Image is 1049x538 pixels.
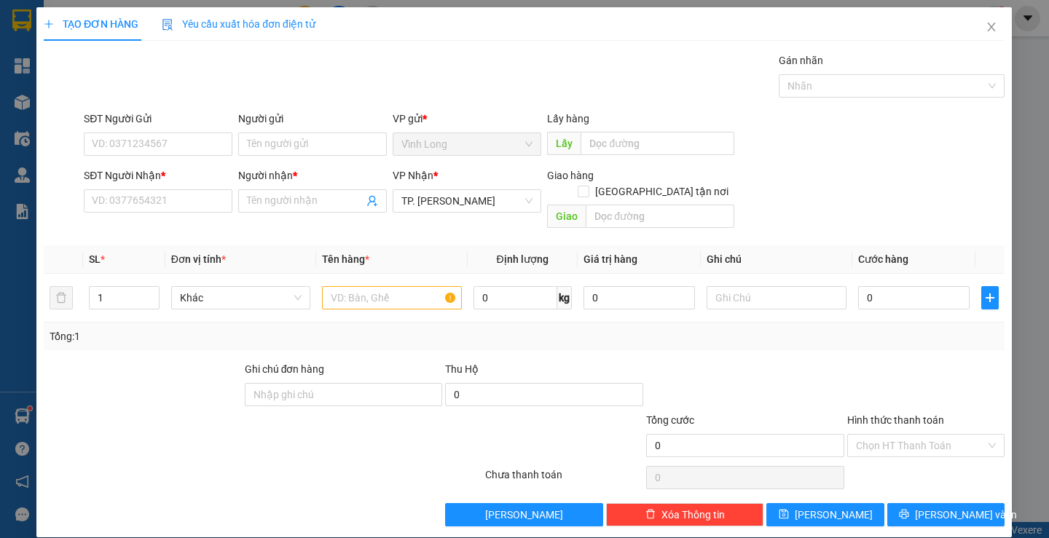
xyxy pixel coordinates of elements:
[245,383,443,406] input: Ghi chú đơn hàng
[171,253,226,265] span: Đơn vị tính
[497,253,549,265] span: Định lượng
[707,286,846,309] input: Ghi Chú
[44,19,54,29] span: plus
[85,111,233,127] div: SĐT Người Gửi
[548,205,586,228] span: Giao
[899,509,909,521] span: printer
[239,111,388,127] div: Người gửi
[446,363,479,375] span: Thu Hộ
[645,509,656,521] span: delete
[779,55,824,66] label: Gán nhãn
[245,363,325,375] label: Ghi chú đơn hàng
[162,18,316,30] span: Yêu cầu xuất hóa đơn điện tử
[393,111,542,127] div: VP gửi
[646,414,694,426] span: Tổng cước
[584,286,696,309] input: 0
[661,507,725,523] span: Xóa Thông tin
[323,253,370,265] span: Tên hàng
[548,113,590,124] span: Lấy hàng
[584,253,637,265] span: Giá trị hàng
[847,414,944,426] label: Hình thức thanh toán
[606,503,764,526] button: deleteXóa Thông tin
[986,21,998,33] span: close
[323,286,462,309] input: VD: Bàn, Ghế
[239,167,388,183] div: Người nhận
[44,18,138,30] span: TẠO ĐƠN HÀNG
[887,503,1005,526] button: printer[PERSON_NAME] và In
[402,133,533,155] span: Vĩnh Long
[915,507,1017,523] span: [PERSON_NAME] và In
[393,170,434,181] span: VP Nhận
[367,195,379,207] span: user-add
[486,507,564,523] span: [PERSON_NAME]
[983,292,999,304] span: plus
[586,205,735,228] input: Dọc đường
[590,183,735,199] span: [GEOGRAPHIC_DATA] tận nơi
[484,467,645,492] div: Chưa thanh toán
[50,328,406,344] div: Tổng: 1
[548,132,581,155] span: Lấy
[982,286,999,309] button: plus
[402,190,533,212] span: TP. Hồ Chí Minh
[767,503,884,526] button: save[PERSON_NAME]
[89,253,101,265] span: SL
[548,170,594,181] span: Giao hàng
[446,503,604,526] button: [PERSON_NAME]
[702,245,852,274] th: Ghi chú
[795,507,873,523] span: [PERSON_NAME]
[557,286,572,309] span: kg
[858,253,908,265] span: Cước hàng
[50,286,73,309] button: delete
[85,167,233,183] div: SĐT Người Nhận
[162,19,174,31] img: icon
[779,509,789,521] span: save
[581,132,735,155] input: Dọc đường
[180,287,302,309] span: Khác
[972,7,1013,48] button: Close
